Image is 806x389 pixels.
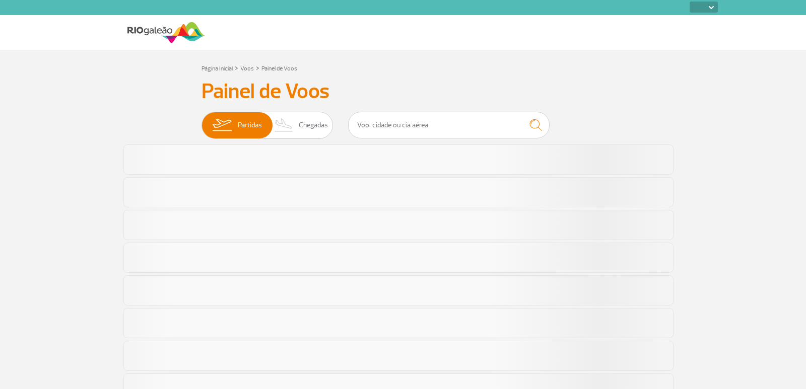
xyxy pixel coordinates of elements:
[299,112,328,138] span: Chegadas
[256,62,259,73] a: >
[261,65,297,72] a: Painel de Voos
[240,65,254,72] a: Voos
[269,112,299,138] img: slider-desembarque
[201,79,604,104] h3: Painel de Voos
[348,112,550,138] input: Voo, cidade ou cia aérea
[201,65,233,72] a: Página Inicial
[238,112,262,138] span: Partidas
[235,62,238,73] a: >
[206,112,238,138] img: slider-embarque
